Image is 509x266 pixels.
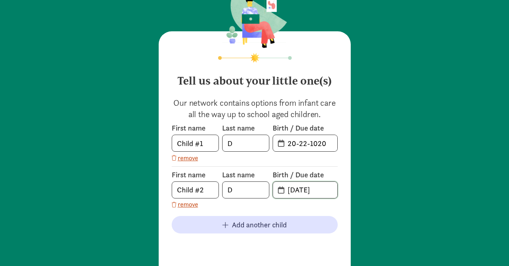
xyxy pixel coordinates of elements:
[172,170,219,180] label: First name
[283,182,337,198] input: MM-DD-YYYY
[178,200,198,209] span: remove
[222,123,269,133] label: Last name
[172,216,338,233] button: Add another child
[273,123,338,133] label: Birth / Due date
[283,135,337,151] input: MM-DD-YYYY
[172,123,219,133] label: First name
[273,170,338,180] label: Birth / Due date
[232,219,287,230] span: Add another child
[172,68,338,87] h4: Tell us about your little one(s)
[178,153,198,163] span: remove
[172,153,198,163] button: remove
[172,97,338,120] p: Our network contains options from infant care all the way up to school aged children.
[222,170,269,180] label: Last name
[172,200,198,209] button: remove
